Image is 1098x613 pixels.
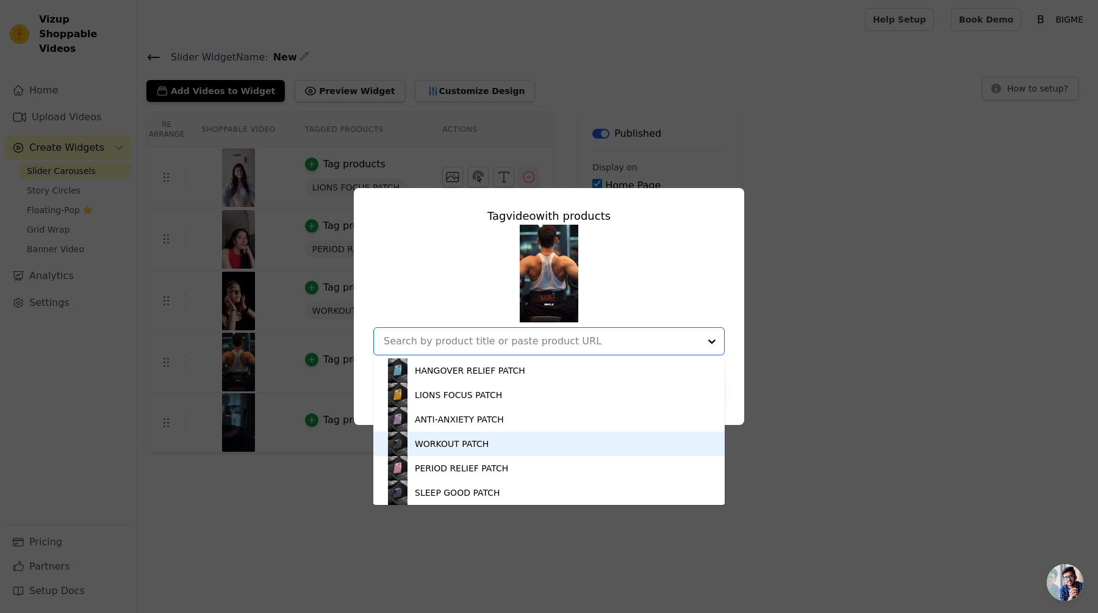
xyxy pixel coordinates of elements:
[386,432,410,456] img: product thumbnail
[384,334,700,349] input: Search by product title or paste product URL
[415,389,502,401] div: LIONS FOCUS PATCH
[415,462,508,474] div: PERIOD RELIEF PATCH
[415,413,504,426] div: ANTI-ANXIETY PATCH
[386,407,410,432] img: product thumbnail
[386,481,410,505] img: product thumbnail
[386,383,410,407] img: product thumbnail
[1047,564,1083,601] a: Open chat
[373,208,725,225] div: Tag video with products
[520,225,578,322] img: vizup-images-c183.png
[386,358,410,383] img: product thumbnail
[415,487,500,499] div: SLEEP GOOD PATCH
[386,456,410,481] img: product thumbnail
[415,438,489,450] div: WORKOUT PATCH
[415,365,525,377] div: HANGOVER RELIEF PATCH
